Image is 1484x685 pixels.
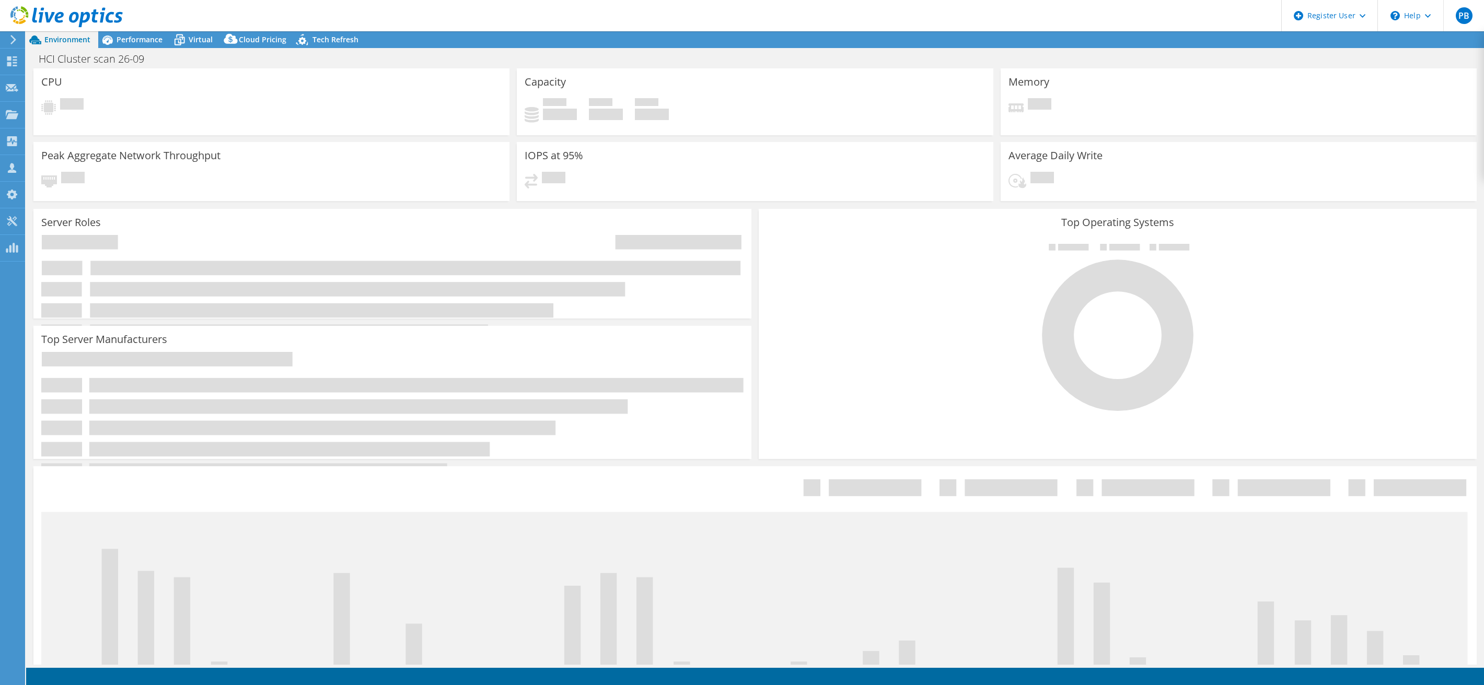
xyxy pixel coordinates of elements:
h4: 0 GiB [543,109,577,120]
svg: \n [1390,11,1400,20]
span: Pending [60,98,84,112]
h3: IOPS at 95% [525,150,583,161]
h3: Average Daily Write [1008,150,1103,161]
span: Free [589,98,612,109]
span: Performance [117,34,163,44]
h3: CPU [41,76,62,88]
h3: Top Operating Systems [767,217,1469,228]
h4: 0 GiB [635,109,669,120]
h3: Server Roles [41,217,101,228]
h3: Memory [1008,76,1049,88]
span: Cloud Pricing [239,34,286,44]
span: Pending [1030,172,1054,186]
h3: Peak Aggregate Network Throughput [41,150,221,161]
span: Total [635,98,658,109]
span: Environment [44,34,90,44]
span: Virtual [189,34,213,44]
span: Used [543,98,566,109]
h3: Top Server Manufacturers [41,334,167,345]
span: Pending [542,172,565,186]
span: Tech Refresh [312,34,358,44]
span: Pending [61,172,85,186]
span: Pending [1028,98,1051,112]
h3: Capacity [525,76,566,88]
h4: 0 GiB [589,109,623,120]
span: PB [1456,7,1473,24]
h1: HCI Cluster scan 26-09 [34,53,160,65]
